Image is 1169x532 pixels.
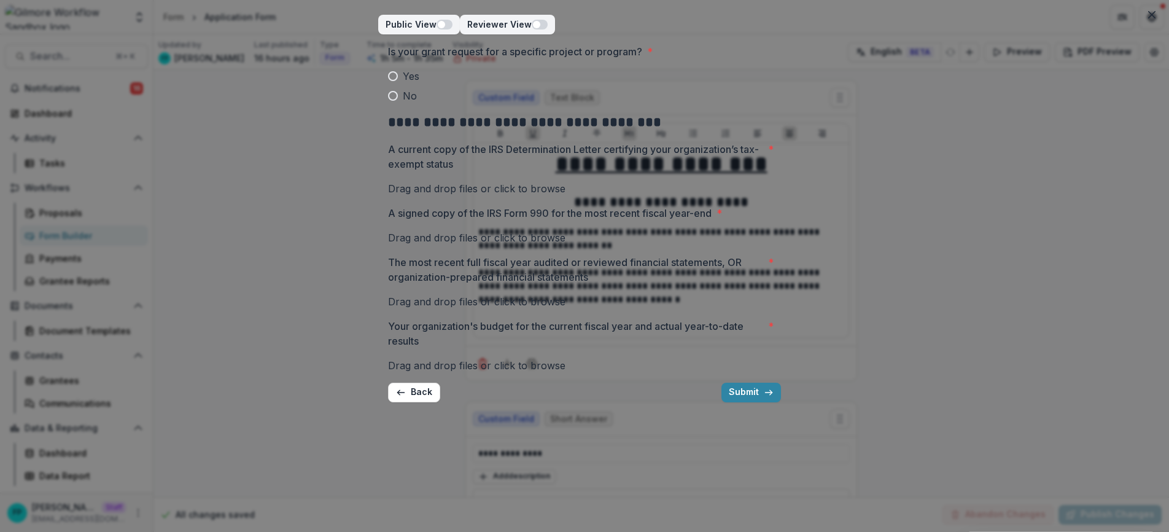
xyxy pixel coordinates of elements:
[388,230,565,245] p: Drag and drop files or
[388,383,440,402] button: Back
[388,255,763,284] p: The most recent full fiscal year audited or reviewed financial statements, OR organization-prepar...
[460,15,555,34] button: Reviewer View
[388,142,763,171] p: A current copy of the IRS Determination Letter certifying your organization’s tax-exempt status
[721,383,781,402] button: Submit
[378,15,460,34] button: Public View
[494,295,565,308] span: click to browse
[403,69,419,84] span: Yes
[388,181,565,196] p: Drag and drop files or
[1142,5,1162,25] button: Close
[386,20,437,30] p: Public View
[494,359,565,372] span: click to browse
[388,358,565,373] p: Drag and drop files or
[494,232,565,244] span: click to browse
[388,44,642,59] p: Is your grant request for a specific project or program?
[388,294,565,309] p: Drag and drop files or
[388,206,712,221] p: A signed copy of the IRS Form 990 for the most recent fiscal year-end
[403,88,417,103] span: No
[467,20,532,30] p: Reviewer View
[388,319,763,348] p: Your organization's budget for the current fiscal year and actual year-to-date results
[494,182,565,195] span: click to browse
